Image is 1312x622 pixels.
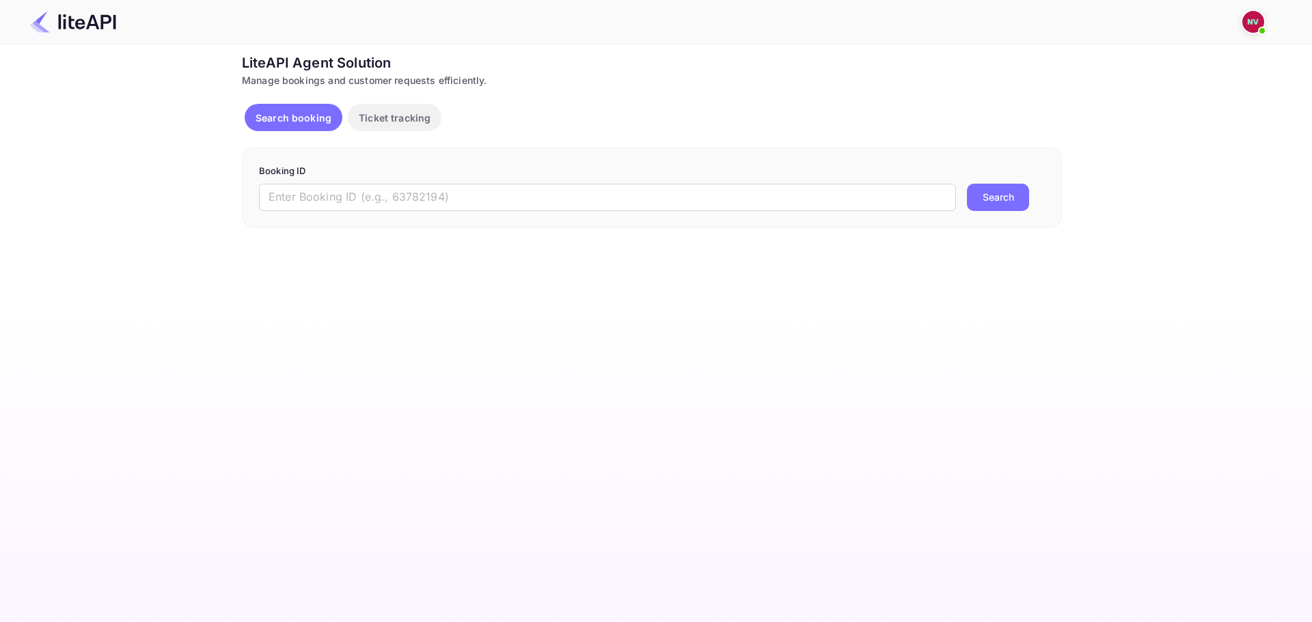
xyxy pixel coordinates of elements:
[259,165,1045,178] p: Booking ID
[359,111,430,125] p: Ticket tracking
[242,73,1062,87] div: Manage bookings and customer requests efficiently.
[1242,11,1264,33] img: Nicholas Valbusa
[256,111,331,125] p: Search booking
[30,11,116,33] img: LiteAPI Logo
[967,184,1029,211] button: Search
[242,53,1062,73] div: LiteAPI Agent Solution
[259,184,956,211] input: Enter Booking ID (e.g., 63782194)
